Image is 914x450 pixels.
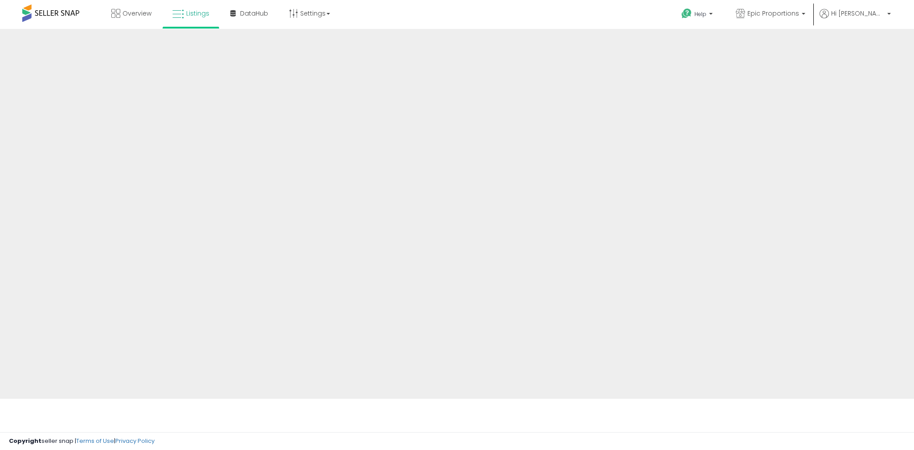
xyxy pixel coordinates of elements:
[694,10,706,18] span: Help
[747,9,799,18] span: Epic Proportions
[681,8,692,19] i: Get Help
[186,9,209,18] span: Listings
[122,9,151,18] span: Overview
[820,9,891,29] a: Hi [PERSON_NAME]
[240,9,268,18] span: DataHub
[674,1,722,29] a: Help
[831,9,885,18] span: Hi [PERSON_NAME]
